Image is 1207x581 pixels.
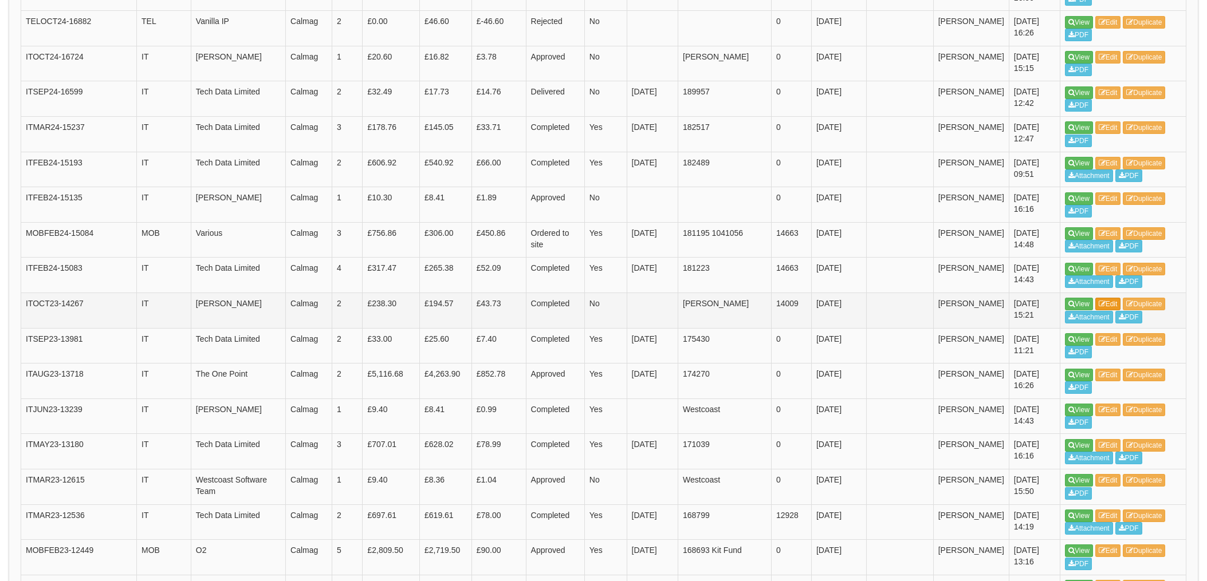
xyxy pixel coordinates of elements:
[933,81,1009,117] td: [PERSON_NAME]
[420,293,472,329] td: £194.57
[1065,192,1093,205] a: View
[1009,469,1060,504] td: [DATE] 15:50
[526,152,584,187] td: Completed
[678,363,771,399] td: 174270
[286,81,332,117] td: Calmag
[584,504,627,540] td: Yes
[1123,121,1165,134] a: Duplicate
[21,258,137,293] td: ITFEB24-15083
[286,11,332,46] td: Calmag
[933,434,1009,469] td: [PERSON_NAME]
[1123,369,1165,381] a: Duplicate
[21,117,137,152] td: ITMAR24-15237
[286,469,332,504] td: Calmag
[332,293,363,329] td: 2
[1065,439,1093,452] a: View
[420,187,472,223] td: £8.41
[1095,439,1121,452] a: Edit
[363,504,420,540] td: £697.61
[137,293,191,329] td: IT
[1009,222,1060,258] td: [DATE] 14:48
[137,11,191,46] td: TEL
[1009,11,1060,46] td: [DATE] 16:26
[286,434,332,469] td: Calmag
[1095,263,1121,275] a: Edit
[771,187,811,223] td: 0
[137,504,191,540] td: IT
[771,11,811,46] td: 0
[771,46,811,81] td: 0
[1095,121,1121,134] a: Edit
[1065,311,1113,323] a: Attachment
[21,81,137,117] td: ITSEP24-16599
[1095,51,1121,64] a: Edit
[526,187,584,223] td: Approved
[584,11,627,46] td: No
[286,117,332,152] td: Calmag
[811,398,866,434] td: [DATE]
[811,434,866,469] td: [DATE]
[471,11,526,46] td: £-46.60
[627,504,678,540] td: [DATE]
[1009,328,1060,363] td: [DATE] 11:21
[1009,293,1060,329] td: [DATE] 15:21
[286,222,332,258] td: Calmag
[811,222,866,258] td: [DATE]
[420,398,472,434] td: £8.41
[1065,227,1093,240] a: View
[332,258,363,293] td: 4
[21,328,137,363] td: ITSEP23-13981
[21,504,137,540] td: ITMAR23-12536
[771,328,811,363] td: 0
[933,11,1009,46] td: [PERSON_NAME]
[678,293,771,329] td: [PERSON_NAME]
[627,363,678,399] td: [DATE]
[584,258,627,293] td: Yes
[584,434,627,469] td: Yes
[811,328,866,363] td: [DATE]
[137,117,191,152] td: IT
[191,398,285,434] td: [PERSON_NAME]
[363,398,420,434] td: £9.40
[1095,192,1121,205] a: Edit
[933,398,1009,434] td: [PERSON_NAME]
[1115,275,1142,288] a: PDF
[137,46,191,81] td: IT
[526,469,584,504] td: Approved
[420,46,472,81] td: £16.82
[471,293,526,329] td: £43.73
[1009,398,1060,434] td: [DATE] 14:43
[627,328,678,363] td: [DATE]
[363,222,420,258] td: £756.86
[811,504,866,540] td: [DATE]
[526,117,584,152] td: Completed
[627,434,678,469] td: [DATE]
[137,469,191,504] td: IT
[21,363,137,399] td: ITAUG23-13718
[21,398,137,434] td: ITJUN23-13239
[420,328,472,363] td: £25.60
[21,434,137,469] td: ITMAY23-13180
[286,258,332,293] td: Calmag
[137,81,191,117] td: IT
[1095,333,1121,346] a: Edit
[678,117,771,152] td: 182517
[526,222,584,258] td: Ordered to site
[811,46,866,81] td: [DATE]
[471,152,526,187] td: £66.00
[471,469,526,504] td: £1.04
[771,469,811,504] td: 0
[137,434,191,469] td: IT
[678,434,771,469] td: 171039
[286,187,332,223] td: Calmag
[191,152,285,187] td: Tech Data Limited
[332,328,363,363] td: 2
[420,152,472,187] td: £540.92
[363,187,420,223] td: £10.30
[191,46,285,81] td: [PERSON_NAME]
[584,398,627,434] td: Yes
[933,258,1009,293] td: [PERSON_NAME]
[191,293,285,329] td: [PERSON_NAME]
[526,363,584,399] td: Approved
[627,258,678,293] td: [DATE]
